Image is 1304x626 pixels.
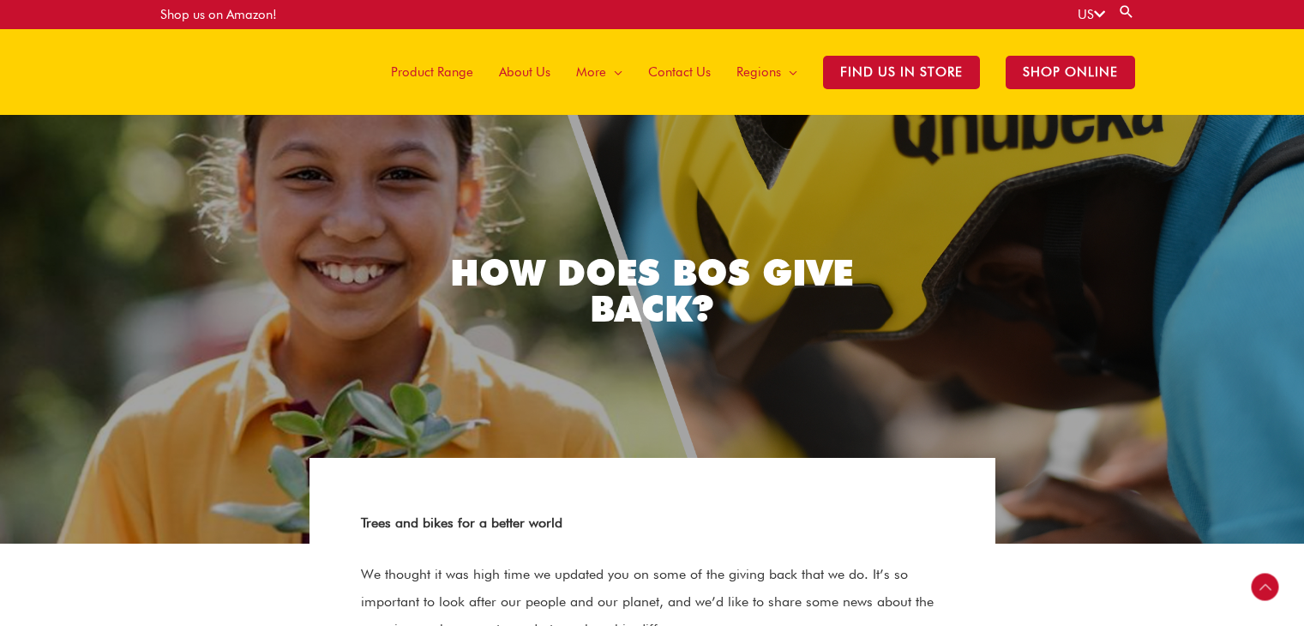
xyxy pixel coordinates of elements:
nav: Site Navigation [365,29,1148,115]
b: Trees and bikes for a better world [361,515,562,531]
span: About Us [499,46,550,98]
a: SHOP ONLINE [993,29,1148,115]
a: Product Range [378,29,486,115]
span: Find Us in Store [823,56,980,89]
span: Regions [736,46,781,98]
span: Product Range [391,46,473,98]
a: US [1078,7,1105,22]
span: Contact Us [648,46,711,98]
a: Contact Us [635,29,724,115]
a: Search button [1118,3,1135,20]
a: About Us [486,29,563,115]
a: More [563,29,635,115]
span: More [576,46,606,98]
span: SHOP ONLINE [1006,56,1135,89]
a: Regions [724,29,810,115]
h2: How does BOS give back? [404,255,901,327]
a: Find Us in Store [810,29,993,115]
img: BOS United States [156,43,214,101]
